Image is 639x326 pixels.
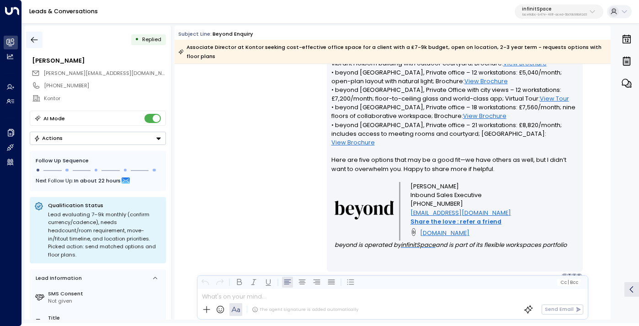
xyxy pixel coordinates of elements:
p: Here are five options within your £7,000–£9,000/month budget: • beyond [GEOGRAPHIC_DATA], Private... [331,33,579,182]
div: [PERSON_NAME] [32,56,165,65]
button: infinitSpace1ace8dbc-b47e-481f-aced-6b09b98b82d3 [515,5,603,19]
img: AIorK4yFsuPOVP9lSU7AnM6yBJv9N8YNGy4Z-ubL7eIqpI46XHnaL8ntiPLUa4Tu7piunG6dLmFX4-OhNDqM [335,201,394,219]
div: Button group with a nested menu [30,132,166,145]
p: Qualification Status [48,202,161,209]
div: beyond enquiry [213,30,253,38]
span: Replied [142,36,161,43]
p: 1ace8dbc-b47e-481f-aced-6b09b98b82d3 [522,13,587,16]
span: Inbound Sales Executive [410,191,482,199]
label: SMS Consent [48,290,163,298]
div: 1 [566,273,573,280]
div: E [570,273,578,280]
div: Actions [34,135,63,141]
span: Cc Bcc [560,280,578,285]
a: Leads & Conversations [29,7,98,15]
a: View Brochure [331,138,375,147]
div: Lead Information [33,274,82,282]
span: In about 22 hours [74,176,121,186]
div: [PHONE_NUMBER] [44,82,165,90]
div: Next Follow Up: [36,176,160,186]
a: View Brochure [463,112,506,120]
button: Cc|Bcc [557,279,581,286]
div: T [575,273,583,280]
div: Follow Up Sequence [36,157,160,165]
i: and is part of its flexible workspaces portfolio [436,241,567,249]
p: infinitSpace [522,6,587,12]
a: infinitSpace [401,240,436,249]
span: [PERSON_NAME][EMAIL_ADDRESS][DOMAIN_NAME] [43,69,175,77]
img: AIorK4y5peN4ZOpeY6yF40ox07jaQhL-4sxCyVdVYJg6zox8lXG1QLflV0gx3h3baSIcPRJx18u2B_PnUx-z [410,226,417,238]
a: View Brochure [464,77,508,86]
a: Share the love : refer a friend [410,217,501,226]
div: The agent signature is added automatically [252,306,358,313]
div: • [135,33,139,46]
span: tasha@kontor.com [43,69,166,77]
div: Not given [48,297,163,305]
button: Actions [30,132,166,145]
a: [DOMAIN_NAME] [420,229,469,237]
button: Redo [214,277,225,288]
div: W [561,273,568,280]
span: [PERSON_NAME] [410,182,459,191]
button: Undo [200,277,211,288]
span: Subject Line: [178,30,212,37]
div: Kontor [44,95,165,102]
div: Associate Director at Kontor seeking cost-effective office space for a client with a £7-9k budget... [178,43,606,61]
a: [EMAIL_ADDRESS][DOMAIN_NAME] [410,208,511,217]
div: AI Mode [43,114,65,123]
label: Title [48,314,163,322]
span: [PHONE_NUMBER] [410,199,463,208]
span: | [568,280,569,285]
i: beyond is operated by [335,241,401,249]
div: Lead evaluating 7–9k monthly (confirm currency/cadence), needs headcount/room requirement, move-i... [48,211,161,259]
a: View Tour [540,94,569,103]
